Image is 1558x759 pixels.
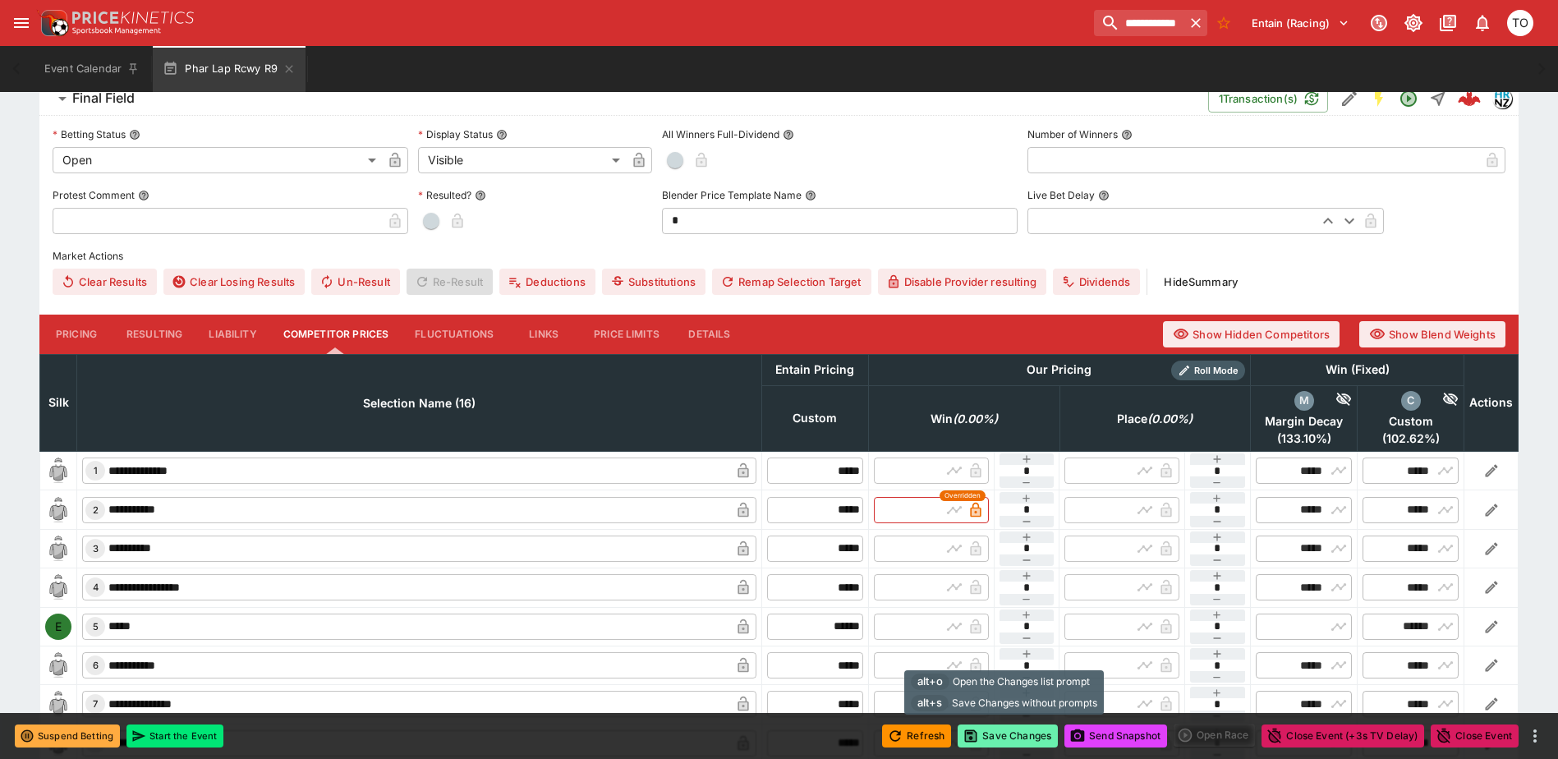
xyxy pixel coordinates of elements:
img: runner 3 [45,536,71,562]
div: excl. Emergencies (133.10%) [1256,391,1352,446]
span: alt+o [911,674,949,690]
button: 1Transaction(s) [1208,85,1328,113]
button: All Winners Full-Dividend [783,129,794,140]
span: 3 [90,543,102,554]
span: Roll Mode [1188,364,1245,378]
button: Un-Result [311,269,399,295]
span: 6 [90,660,102,671]
span: Open the Changes list prompt [953,674,1090,690]
button: Final Field [39,82,1208,115]
span: Save Changes without prompts [952,695,1097,711]
div: Hide Competitor [1421,391,1459,411]
button: Resulted? [475,190,486,201]
button: Suspend Betting [15,724,120,747]
button: Dividends [1053,269,1140,295]
span: 2 [90,504,102,516]
button: HideSummary [1154,269,1248,295]
button: Pricing [39,315,113,354]
div: 9e7f6201-353a-41b1-a158-51a8dcbd11d3 [1458,87,1481,110]
span: Re-Result [407,269,493,295]
button: Details [673,315,747,354]
svg: Open [1399,89,1418,108]
p: Display Status [418,127,493,141]
div: Our Pricing [1020,360,1098,380]
button: Toggle light/dark mode [1399,8,1428,38]
p: Number of Winners [1027,127,1118,141]
button: Protest Comment [138,190,149,201]
button: Deductions [499,269,595,295]
button: Clear Losing Results [163,269,305,295]
button: Show Hidden Competitors [1163,321,1340,347]
button: more [1525,726,1545,746]
button: Phar Lap Rcwy R9 [153,46,306,92]
span: ( 102.62 %) [1363,431,1459,446]
button: SGM Enabled [1364,84,1394,113]
a: 9e7f6201-353a-41b1-a158-51a8dcbd11d3 [1453,82,1486,115]
div: split button [1174,724,1255,747]
button: Fluctuations [402,315,507,354]
input: search [1094,10,1184,36]
span: alt+s [911,695,949,711]
span: Custom [1363,414,1459,429]
img: runner 7 [45,691,71,717]
em: ( 0.00 %) [953,409,998,429]
button: Liability [195,315,269,354]
button: Substitutions [602,269,705,295]
button: Connected to PK [1364,8,1394,38]
span: 7 [90,698,101,710]
button: Straight [1423,84,1453,113]
span: excl. Emergencies (0.00%) [912,409,1016,429]
button: Edit Detail [1335,84,1364,113]
th: Win (Fixed) [1251,354,1464,385]
div: E [45,614,71,640]
button: open drawer [7,8,36,38]
span: 1 [90,465,101,476]
span: Overridden [944,490,981,501]
button: Blender Price Template Name [805,190,816,201]
button: Thomas OConnor [1502,5,1538,41]
button: Documentation [1433,8,1463,38]
button: Live Bet Delay [1098,190,1110,201]
p: All Winners Full-Dividend [662,127,779,141]
button: Close Event (+3s TV Delay) [1262,724,1424,747]
button: Event Calendar [34,46,149,92]
span: Selection Name (16) [345,393,494,413]
img: logo-cerberus--red.svg [1458,87,1481,110]
img: runner 6 [45,652,71,678]
button: Remap Selection Target [712,269,871,295]
th: Entain Pricing [761,354,868,385]
p: Resulted? [418,188,471,202]
button: Price Limits [581,315,673,354]
button: Notifications [1468,8,1497,38]
p: Blender Price Template Name [662,188,802,202]
button: Display Status [496,129,508,140]
button: Clear Results [53,269,157,295]
button: Competitor Prices [270,315,402,354]
button: Links [507,315,581,354]
p: Live Bet Delay [1027,188,1095,202]
div: Open [53,147,382,173]
div: excl. Emergencies (101.68%) [1363,391,1459,446]
span: ( 133.10 %) [1256,431,1352,446]
button: No Bookmarks [1211,10,1237,36]
em: ( 0.00 %) [1147,409,1193,429]
button: Disable Provider resulting [878,269,1046,295]
button: Start the Event [126,724,223,747]
img: PriceKinetics [72,11,194,24]
button: Select Tenant [1242,10,1359,36]
button: Refresh [882,724,951,747]
button: Close Event [1431,724,1519,747]
div: margin_decay [1294,391,1314,411]
button: Show Blend Weights [1359,321,1505,347]
p: Protest Comment [53,188,135,202]
label: Market Actions [53,244,1505,269]
div: hrnz [1492,89,1512,108]
button: Send Snapshot [1064,724,1167,747]
span: Margin Decay [1256,414,1352,429]
button: Betting Status [129,129,140,140]
img: Sportsbook Management [72,27,161,34]
th: Silk [40,354,77,451]
span: 5 [90,621,102,632]
button: Resulting [113,315,195,354]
